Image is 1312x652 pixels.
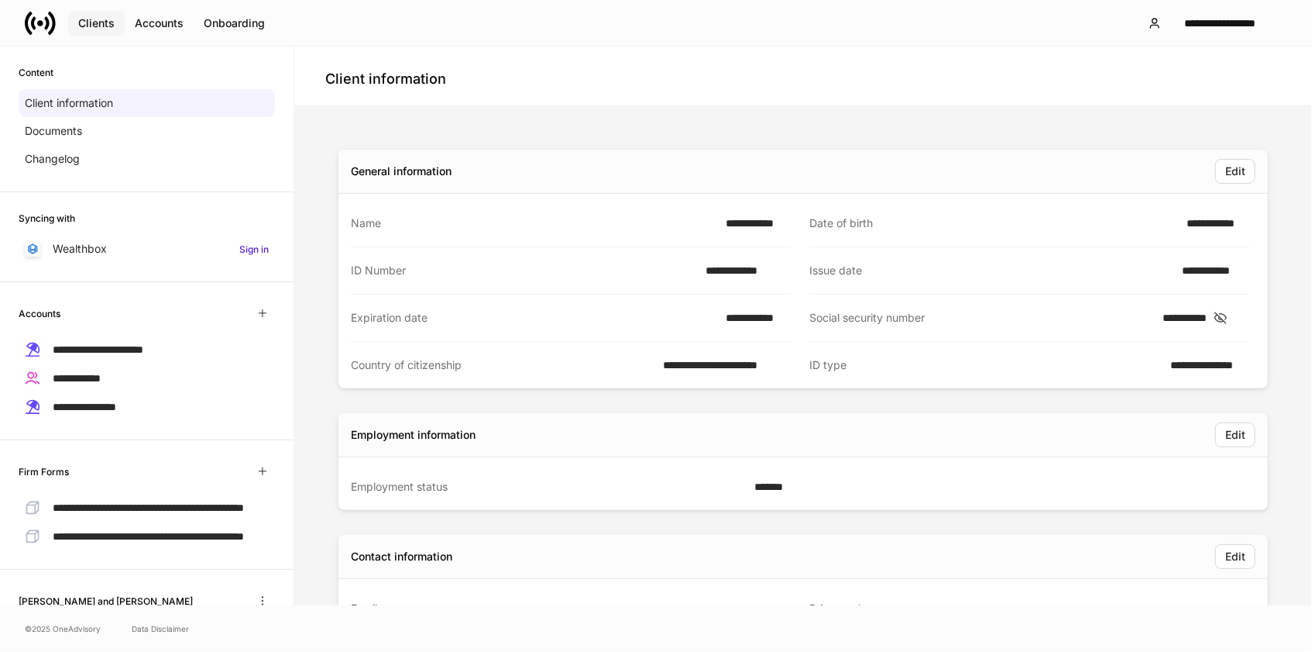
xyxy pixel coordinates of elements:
p: Changelog [25,151,80,167]
h6: Content [19,65,53,80]
h4: Client information [325,70,446,88]
div: ID Number [351,263,696,278]
div: Date of birth [809,216,1177,231]
span: © 2025 OneAdvisory [25,623,101,635]
h6: Accounts [19,306,60,321]
button: Edit [1215,544,1255,569]
div: Accounts [135,16,184,31]
h6: Syncing with [19,211,75,226]
div: Expiration date [351,310,716,326]
div: Edit [1225,427,1245,443]
div: Employment status [351,479,745,495]
p: Wealthbox [53,241,107,257]
div: Email [351,601,668,616]
p: Documents [25,123,82,139]
button: Edit [1215,423,1255,447]
button: Onboarding [194,11,275,36]
button: Accounts [125,11,194,36]
a: Documents [19,117,275,145]
button: Edit [1215,159,1255,184]
a: Changelog [19,145,275,173]
div: Country of citizenship [351,357,654,373]
div: Edit [1225,549,1245,564]
h6: [PERSON_NAME] and [PERSON_NAME] [19,594,193,609]
div: Contact information [351,549,452,564]
div: Onboarding [204,16,265,31]
div: General information [351,164,452,179]
div: Name [351,216,716,231]
a: Data Disclaimer [132,623,189,635]
div: Clients [78,16,115,31]
h6: Sign in [239,242,269,257]
a: WealthboxSign in [19,235,275,263]
h6: Firm Forms [19,464,69,479]
button: Clients [68,11,125,36]
p: Client information [25,95,113,111]
div: Employment information [351,427,476,443]
div: ID type [809,357,1161,373]
div: Social security number [809,310,1153,326]
a: Client information [19,89,275,117]
div: Issue date [809,263,1173,278]
div: Edit [1225,164,1245,179]
div: Primary phone [809,601,1125,617]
